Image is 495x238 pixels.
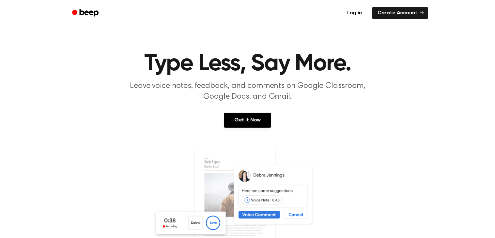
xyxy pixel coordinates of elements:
[372,7,428,19] a: Create Account
[224,113,271,128] a: Get It Now
[122,81,373,102] p: Leave voice notes, feedback, and comments on Google Classroom, Google Docs, and Gmail.
[68,7,104,20] a: Beep
[341,6,368,21] a: Log in
[81,52,415,76] h1: Type Less, Say More.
